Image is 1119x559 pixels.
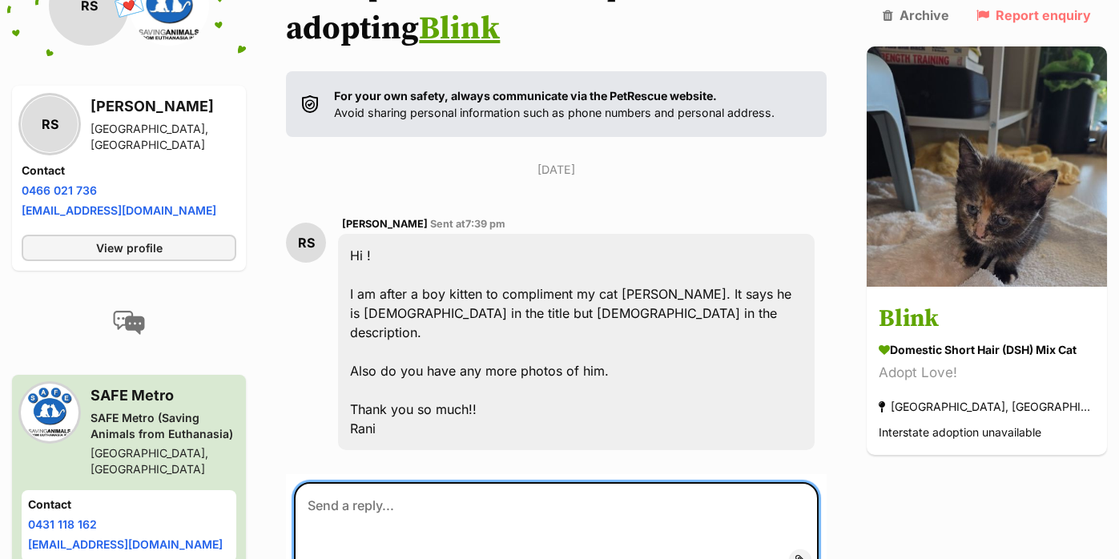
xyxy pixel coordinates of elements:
[286,223,326,263] div: RS
[22,163,236,179] h4: Contact
[28,537,223,551] a: [EMAIL_ADDRESS][DOMAIN_NAME]
[91,384,236,407] h3: SAFE Metro
[430,218,505,230] span: Sent at
[22,203,216,217] a: [EMAIL_ADDRESS][DOMAIN_NAME]
[334,87,775,122] p: Avoid sharing personal information such as phone numbers and personal address.
[22,96,78,152] div: RS
[879,363,1095,384] div: Adopt Love!
[22,235,236,261] a: View profile
[96,239,163,256] span: View profile
[91,121,236,153] div: [GEOGRAPHIC_DATA], [GEOGRAPHIC_DATA]
[976,8,1091,22] a: Report enquiry
[879,342,1095,359] div: Domestic Short Hair (DSH) Mix Cat
[465,218,505,230] span: 7:39 pm
[879,302,1095,338] h3: Blink
[28,517,97,531] a: 0431 118 162
[883,8,949,22] a: Archive
[879,396,1095,418] div: [GEOGRAPHIC_DATA], [GEOGRAPHIC_DATA]
[91,95,236,118] h3: [PERSON_NAME]
[91,445,236,477] div: [GEOGRAPHIC_DATA], [GEOGRAPHIC_DATA]
[28,497,230,513] h4: Contact
[338,234,815,450] div: Hi ! I am after a boy kitten to compliment my cat [PERSON_NAME]. It says he is [DEMOGRAPHIC_DATA]...
[22,183,97,197] a: 0466 021 736
[879,426,1041,440] span: Interstate adoption unavailable
[334,89,717,103] strong: For your own safety, always communicate via the PetRescue website.
[22,384,78,440] img: SAFE Metro (Saving Animals from Euthanasia) profile pic
[867,290,1107,456] a: Blink Domestic Short Hair (DSH) Mix Cat Adopt Love! [GEOGRAPHIC_DATA], [GEOGRAPHIC_DATA] Intersta...
[419,9,500,49] a: Blink
[286,161,827,178] p: [DATE]
[342,218,428,230] span: [PERSON_NAME]
[867,46,1107,287] img: Blink
[91,410,236,442] div: SAFE Metro (Saving Animals from Euthanasia)
[113,311,145,335] img: conversation-icon-4a6f8262b818ee0b60e3300018af0b2d0b884aa5de6e9bcb8d3d4eeb1a70a7c4.svg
